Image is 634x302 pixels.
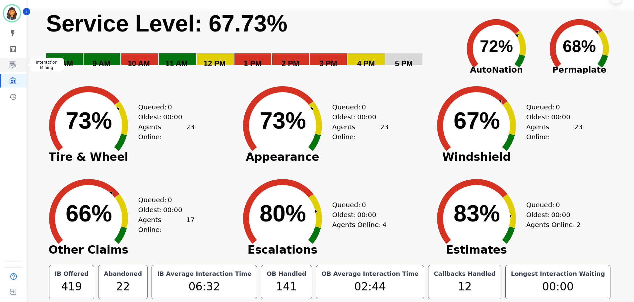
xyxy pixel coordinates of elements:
span: AutoNation [455,64,538,76]
span: 2 [576,220,581,230]
span: 0 [168,102,172,112]
text: 2 PM [282,59,299,68]
div: Agents Online: [526,122,583,142]
span: 23 [380,122,388,142]
span: 17 [186,215,194,235]
div: Queued: [332,102,382,112]
div: Queued: [332,200,382,210]
span: Estimates [427,247,526,253]
text: 1 PM [244,59,262,68]
text: 5 PM [395,59,413,68]
div: IB Average Interaction Time [156,269,253,278]
div: 141 [265,278,307,295]
span: Escalations [233,247,332,253]
span: 00:00 [357,112,376,122]
div: Oldest: [138,112,188,122]
div: Agents Online: [138,122,195,142]
span: 0 [556,200,560,210]
div: Oldest: [526,210,576,220]
span: 0 [362,200,366,210]
span: Appearance [233,154,332,160]
span: 0 [362,102,366,112]
text: 8 AM [55,59,73,68]
div: Agents Online: [332,220,389,230]
div: IB Offered [53,269,90,278]
text: 66% [66,201,112,226]
text: 80% [260,201,306,226]
span: 23 [574,122,582,142]
text: Service Level: 67.73% [46,11,287,36]
svg: Service Level: 0% [45,10,454,78]
div: 06:32 [156,278,253,295]
text: 83% [454,201,500,226]
text: 9 AM [93,59,110,68]
div: Queued: [138,195,188,205]
span: 23 [186,122,194,142]
span: Permaplate [538,64,621,76]
span: 00:00 [551,112,570,122]
span: 0 [556,102,560,112]
span: Tire & Wheel [39,154,138,160]
div: 12 [432,278,497,295]
div: Agents Online: [332,122,389,142]
div: 419 [53,278,90,295]
div: Agents Online: [526,220,583,230]
div: Agents Online: [138,215,195,235]
div: Callbacks Handled [432,269,497,278]
div: OB Average Interaction Time [320,269,420,278]
span: 00:00 [163,112,182,122]
div: 22 [102,278,143,295]
span: Other Claims [39,247,138,253]
span: 00:00 [163,205,182,215]
text: 68% [563,37,596,56]
img: Bordered avatar [4,5,20,21]
span: 00:00 [357,210,376,220]
div: Queued: [526,102,576,112]
div: Oldest: [332,210,382,220]
span: 4 [382,220,387,230]
span: 00:00 [551,210,570,220]
text: 4 PM [357,59,375,68]
text: 12 PM [204,59,225,68]
text: 3 PM [319,59,337,68]
div: Abandoned [102,269,143,278]
text: 67% [454,108,500,134]
text: 10 AM [128,59,150,68]
div: Oldest: [526,112,576,122]
div: Oldest: [332,112,382,122]
div: 00:00 [510,278,606,295]
span: 0 [168,195,172,205]
div: Oldest: [138,205,188,215]
text: 11 AM [165,59,188,68]
text: 73% [260,108,306,134]
div: Longest Interaction Waiting [510,269,606,278]
div: Queued: [138,102,188,112]
div: Queued: [526,200,576,210]
text: 72% [480,37,513,56]
div: OB Handled [265,269,307,278]
text: 73% [66,108,112,134]
span: Windshield [427,154,526,160]
div: 02:44 [320,278,420,295]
